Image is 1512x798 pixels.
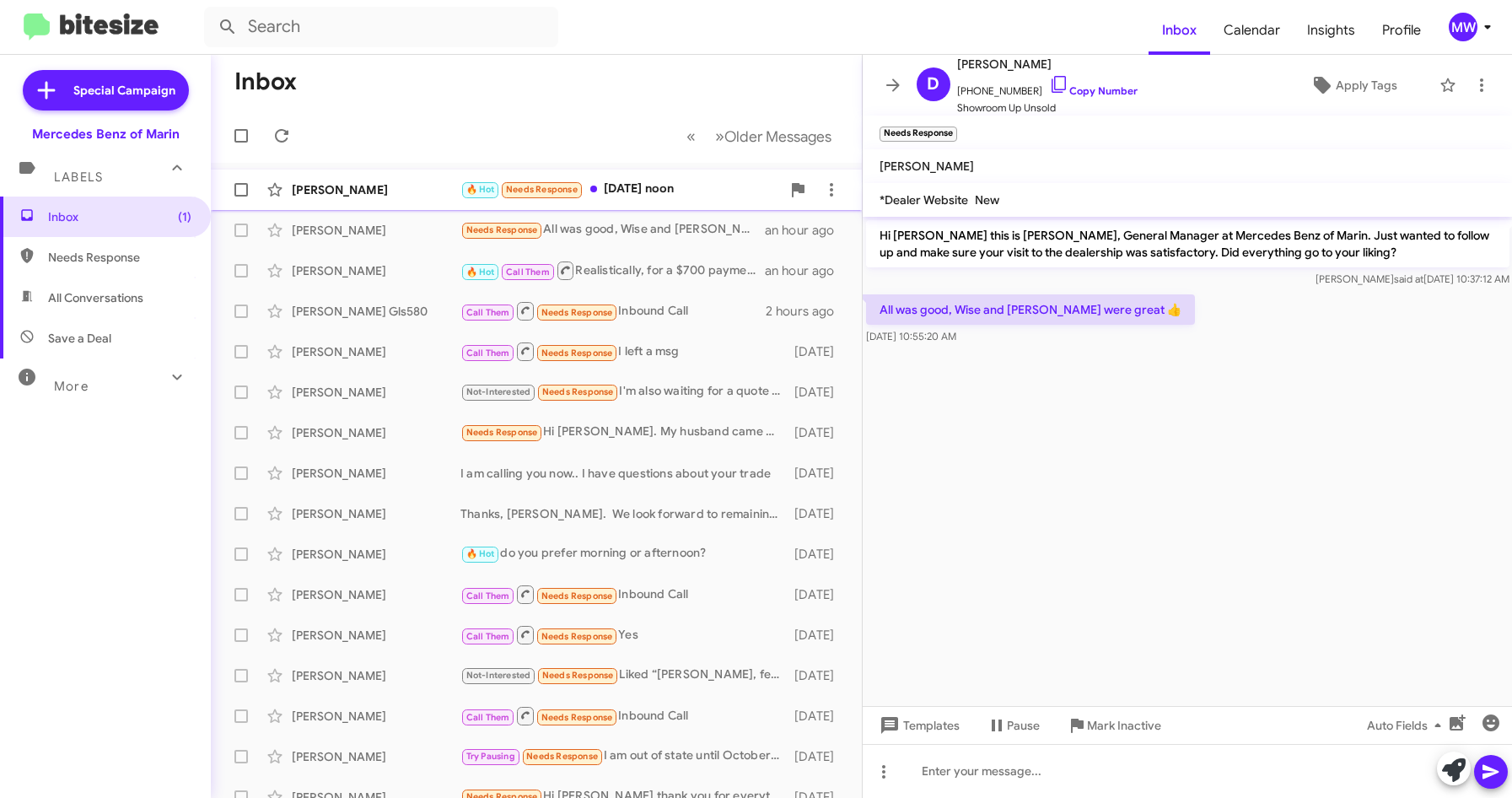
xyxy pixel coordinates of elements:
div: [DATE] [788,667,847,684]
span: Not-Interested [466,670,531,681]
div: an hour ago [765,222,847,239]
nav: Page navigation example [677,119,842,154]
span: Call Them [466,307,510,318]
div: Inbound Call [460,300,766,321]
div: [PERSON_NAME] [292,748,460,765]
span: 🔥 Hot [466,548,495,559]
span: Needs Response [506,184,578,195]
button: Next [705,119,842,154]
div: [PERSON_NAME] [292,505,460,522]
a: Insights [1294,6,1369,55]
div: [PERSON_NAME] [292,708,460,725]
div: [DATE] [788,708,847,725]
div: [PERSON_NAME] [292,546,460,563]
a: Copy Number [1049,84,1138,97]
span: Mark Inactive [1087,710,1161,741]
span: Older Messages [724,127,831,146]
div: Yes [460,624,788,645]
span: Call Them [506,267,550,278]
a: Calendar [1210,6,1294,55]
span: Needs Response [541,590,613,601]
div: an hour ago [765,262,847,279]
span: Needs Response [542,670,614,681]
div: [PERSON_NAME] [292,424,460,441]
button: Previous [676,119,706,154]
div: [DATE] [788,546,847,563]
span: Not-Interested [466,386,531,397]
span: [DATE] 10:55:20 AM [866,330,956,342]
div: do you prefer morning or afternoon? [460,544,788,563]
a: Special Campaign [23,70,189,111]
div: [DATE] [788,748,847,765]
div: 2 hours ago [766,303,847,320]
span: All Conversations [48,289,143,306]
p: All was good, Wise and [PERSON_NAME] were great 👍 [866,294,1195,325]
span: More [54,379,89,394]
div: I'm also waiting for a quote on a Bentley [460,382,788,402]
div: [PERSON_NAME] [292,222,460,239]
a: Profile [1369,6,1434,55]
div: Liked “[PERSON_NAME], feel free to contact me at any time with any questions” [460,666,788,685]
span: Inbox [48,208,191,225]
div: [PERSON_NAME] [292,667,460,684]
span: Needs Response [541,307,613,318]
div: [PERSON_NAME] [292,181,460,198]
div: [PERSON_NAME] [292,586,460,603]
span: D [927,71,939,98]
div: [DATE] [788,424,847,441]
div: All was good, Wise and [PERSON_NAME] were great 👍 [460,220,765,240]
div: [DATE] [788,384,847,401]
span: Needs Response [541,348,613,359]
span: [PERSON_NAME] [880,159,974,174]
span: Call Them [466,712,510,723]
span: Call Them [466,348,510,359]
button: MW [1434,13,1493,41]
span: Needs Response [526,751,598,762]
span: Apply Tags [1336,70,1397,100]
div: [DATE] [788,627,847,644]
div: MW [1449,13,1477,41]
span: Needs Response [466,224,538,235]
span: 🔥 Hot [466,184,495,195]
button: Apply Tags [1274,70,1431,100]
div: [DATE] [788,505,847,522]
span: « [686,126,696,147]
span: [PERSON_NAME] [DATE] 10:37:12 AM [1315,272,1509,285]
div: I left a msg [460,341,788,362]
div: [DATE] [788,586,847,603]
div: [PERSON_NAME] [292,384,460,401]
h1: Inbox [234,68,297,95]
span: Call Them [466,590,510,601]
div: [DATE] [788,343,847,360]
span: Showroom Up Unsold [957,100,1138,116]
div: [PERSON_NAME] [292,343,460,360]
span: Needs Response [48,249,191,266]
span: Try Pausing [466,751,515,762]
span: Needs Response [541,712,613,723]
span: (1) [178,208,191,225]
button: Mark Inactive [1053,710,1175,741]
div: Mercedes Benz of Marin [32,126,180,143]
div: Inbound Call [460,584,788,605]
div: [DATE] [788,465,847,482]
span: Needs Response [542,386,614,397]
a: Inbox [1149,6,1210,55]
span: Templates [876,710,960,741]
div: Realistically, for a $700 payment, you would need to look at a car around $55k-60k. [460,260,765,281]
div: [PERSON_NAME] [292,262,460,279]
div: I am out of state until October But at this time, I think we are picking a Range Rover Thank you ... [460,747,788,766]
span: *Dealer Website [880,192,968,208]
div: Inbound Call [460,705,788,726]
span: [PHONE_NUMBER] [957,74,1138,100]
span: said at [1393,272,1423,285]
button: Pause [973,710,1053,741]
div: Thanks, [PERSON_NAME]. We look forward to remaining in contact with you as you get closer to your... [460,505,788,522]
div: Hi [PERSON_NAME]. My husband came by [DATE] to check out the cars on the lot. We are interested i... [460,423,788,442]
input: Search [204,7,558,47]
span: Save a Deal [48,330,111,347]
span: Needs Response [466,427,538,438]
